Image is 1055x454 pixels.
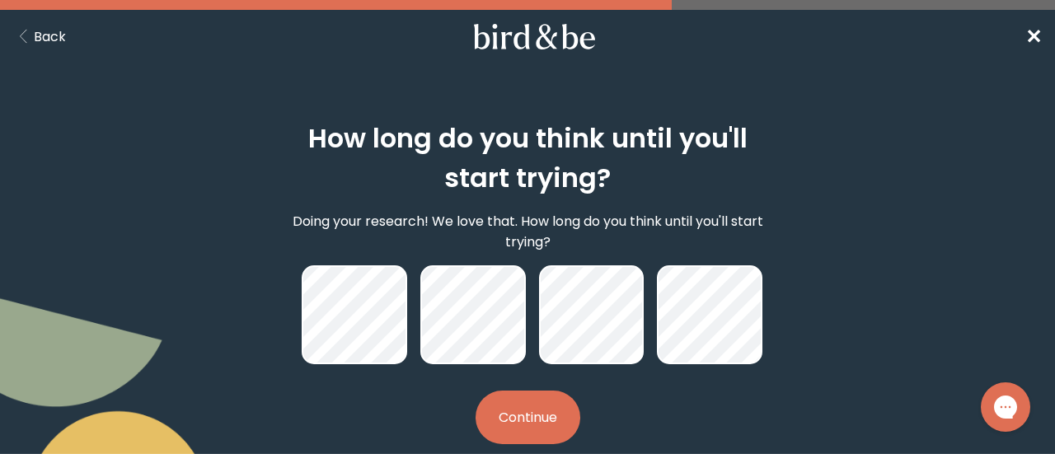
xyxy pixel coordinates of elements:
p: Doing your research! We love that. How long do you think until you'll start trying? [277,211,778,252]
button: Back Button [13,26,66,47]
a: ✕ [1025,22,1042,51]
h2: How long do you think until you'll start trying? [277,119,778,198]
span: ✕ [1025,23,1042,50]
button: Continue [476,391,580,444]
iframe: Gorgias live chat messenger [973,377,1039,438]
